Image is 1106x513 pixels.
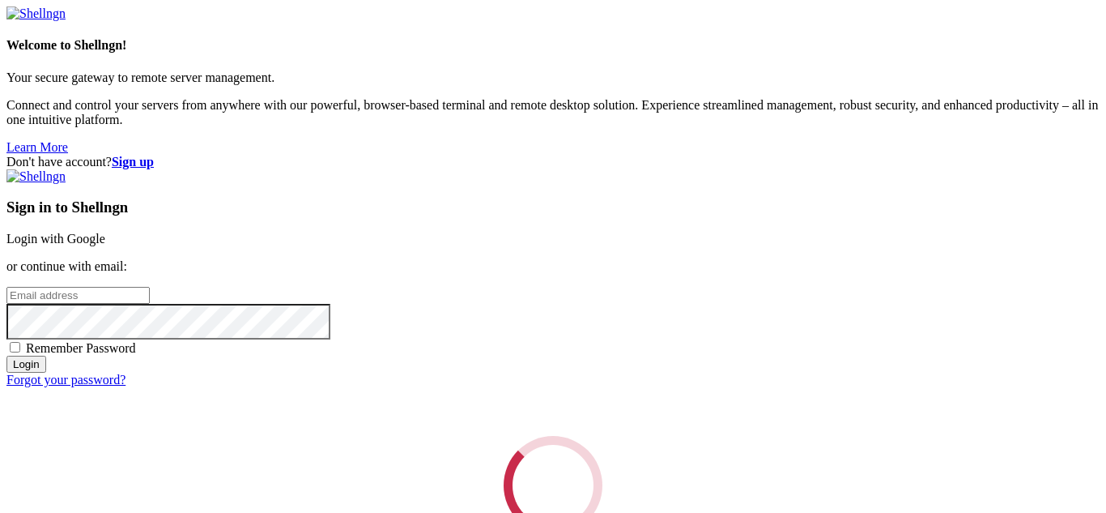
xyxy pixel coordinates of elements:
a: Login with Google [6,232,105,246]
input: Email address [6,287,150,304]
img: Shellngn [6,169,66,184]
a: Forgot your password? [6,373,125,387]
p: or continue with email: [6,259,1100,274]
input: Login [6,356,46,373]
p: Your secure gateway to remote server management. [6,71,1100,85]
span: Remember Password [26,341,136,355]
h4: Welcome to Shellngn! [6,38,1100,53]
input: Remember Password [10,342,20,353]
p: Connect and control your servers from anywhere with our powerful, browser-based terminal and remo... [6,98,1100,127]
div: Don't have account? [6,155,1100,169]
a: Learn More [6,140,68,154]
img: Shellngn [6,6,66,21]
a: Sign up [112,155,154,169]
h3: Sign in to Shellngn [6,199,1100,216]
